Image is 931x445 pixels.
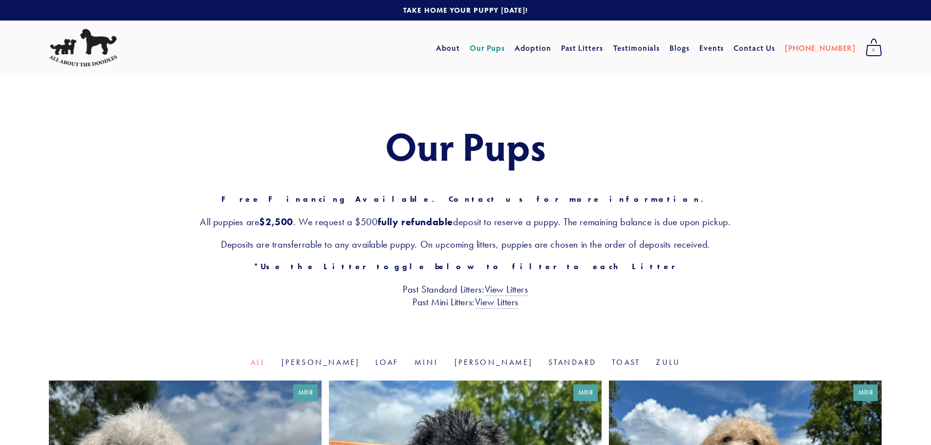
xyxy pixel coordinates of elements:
strong: $2,500 [259,216,293,228]
a: [PERSON_NAME] [455,358,533,367]
a: View Litters [475,296,519,309]
strong: fully refundable [378,216,454,228]
a: About [436,39,460,57]
a: Events [699,39,724,57]
strong: *Use the Litter toggle below to filter to each Litter [254,262,677,271]
a: Our Pups [470,39,505,57]
a: [PERSON_NAME] [281,358,360,367]
a: Adoption [515,39,551,57]
a: Zulu [656,358,680,367]
h1: Our Pups [49,124,882,167]
a: Blogs [670,39,690,57]
a: Standard [548,358,596,367]
h3: Deposits are transferrable to any available puppy. On upcoming litters, puppies are chosen in the... [49,238,882,251]
a: [PHONE_NUMBER] [785,39,856,57]
a: 0 items in cart [861,36,887,60]
a: Toast [612,358,640,367]
strong: Free Financing Available. Contact us for more information. [221,194,710,204]
a: All [251,358,266,367]
h3: Past Standard Litters: Past Mini Litters: [49,283,882,308]
a: Contact Us [734,39,775,57]
a: View Litters [485,283,528,296]
a: Past Litters [561,42,604,53]
h3: All puppies are . We request a $500 deposit to reserve a puppy. The remaining balance is due upon... [49,215,882,228]
a: Mini [414,358,438,367]
a: Testimonials [613,39,660,57]
span: 0 [866,44,882,57]
img: All About The Doodles [49,29,117,67]
a: Loaf [375,358,399,367]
